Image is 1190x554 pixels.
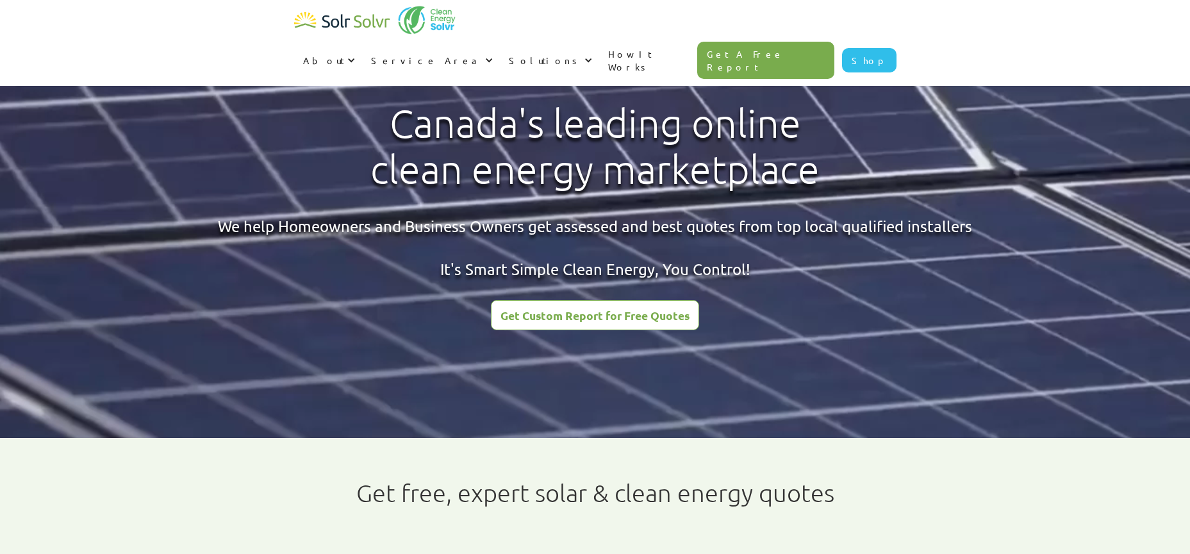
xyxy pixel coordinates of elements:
[500,310,690,321] div: Get Custom Report for Free Quotes
[599,35,698,86] a: How It Works
[491,300,699,330] a: Get Custom Report for Free Quotes
[842,48,897,72] a: Shop
[371,54,482,67] div: Service Area
[218,215,972,280] div: We help Homeowners and Business Owners get assessed and best quotes from top local qualified inst...
[303,54,344,67] div: About
[697,42,834,79] a: Get A Free Report
[509,54,581,67] div: Solutions
[356,479,834,507] h1: Get free, expert solar & clean energy quotes
[359,101,831,193] h1: Canada's leading online clean energy marketplace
